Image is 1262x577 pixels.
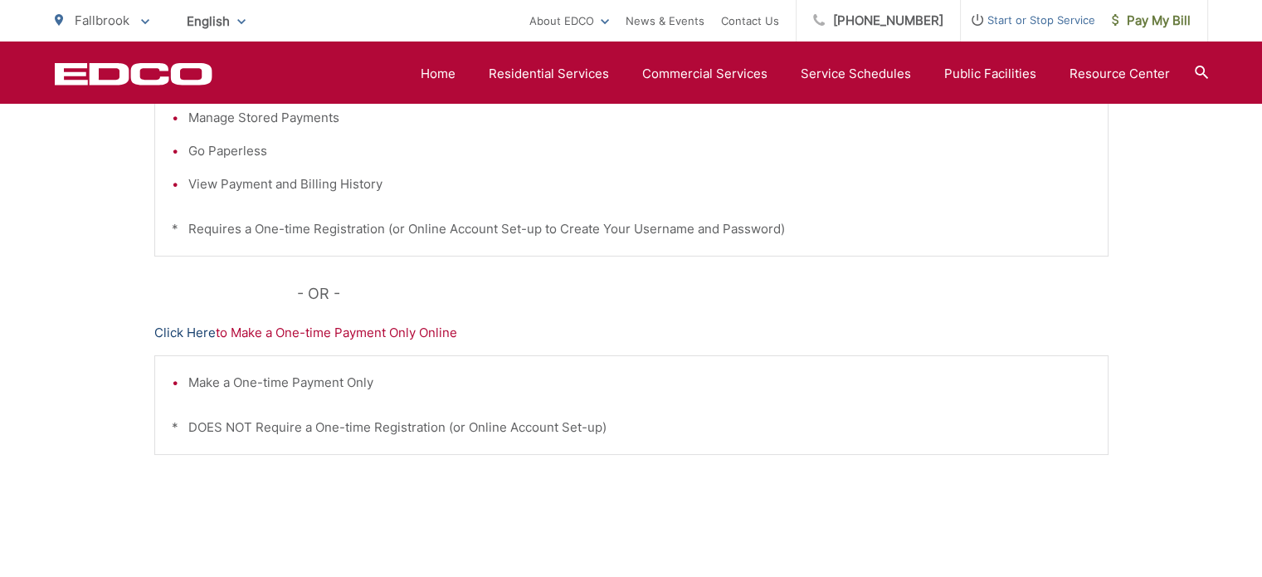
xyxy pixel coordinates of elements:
a: Commercial Services [642,64,767,84]
li: View Payment and Billing History [188,174,1091,194]
p: to Make a One-time Payment Only Online [154,323,1109,343]
a: Click Here [154,323,216,343]
a: Service Schedules [801,64,911,84]
a: Resource Center [1070,64,1170,84]
span: English [174,7,258,36]
a: Residential Services [489,64,609,84]
span: Fallbrook [75,12,129,28]
li: Manage Stored Payments [188,108,1091,128]
li: Go Paperless [188,141,1091,161]
li: Make a One-time Payment Only [188,373,1091,393]
span: Pay My Bill [1112,11,1191,31]
a: About EDCO [529,11,609,31]
a: News & Events [626,11,704,31]
a: Public Facilities [944,64,1036,84]
a: Contact Us [721,11,779,31]
a: EDCD logo. Return to the homepage. [55,62,212,86]
p: - OR - [297,281,1109,306]
p: * Requires a One-time Registration (or Online Account Set-up to Create Your Username and Password) [172,219,1091,239]
a: Home [421,64,456,84]
iframe: To enrich screen reader interactions, please activate Accessibility in Grammarly extension settings [1167,498,1250,577]
p: * DOES NOT Require a One-time Registration (or Online Account Set-up) [172,418,1091,438]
